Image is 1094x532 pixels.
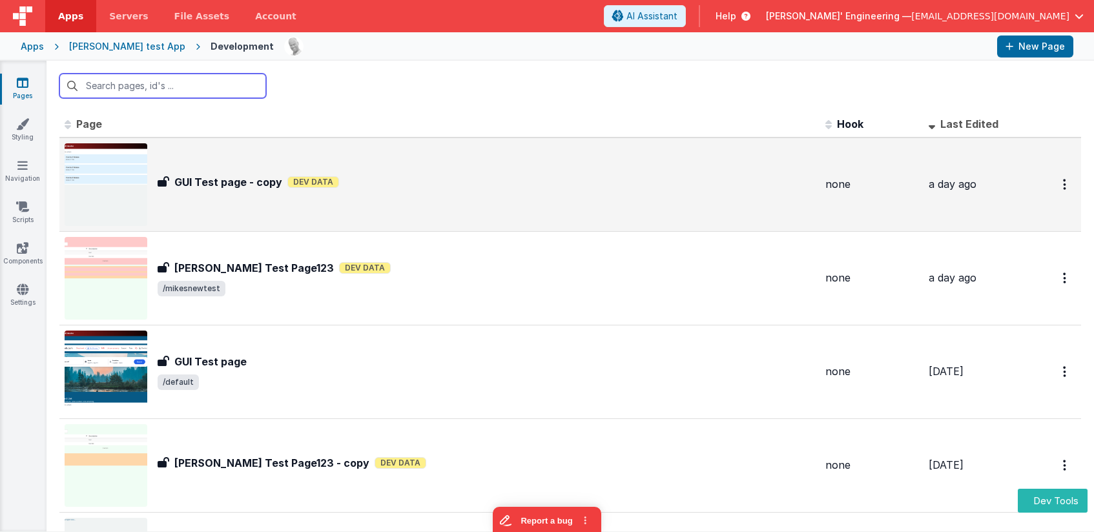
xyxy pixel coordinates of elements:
span: [DATE] [929,365,964,378]
input: Search pages, id's ... [59,74,266,98]
img: 11ac31fe5dc3d0eff3fbbbf7b26fa6e1 [285,37,303,56]
span: Dev Data [375,457,426,469]
span: Dev Data [287,176,339,188]
span: a day ago [929,271,976,284]
button: [PERSON_NAME]' Engineering — [EMAIL_ADDRESS][DOMAIN_NAME] [766,10,1084,23]
span: Page [76,118,102,130]
span: Servers [109,10,148,23]
button: Options [1055,452,1076,478]
div: none [825,177,918,192]
div: none [825,458,918,473]
div: [PERSON_NAME] test App [69,40,185,53]
button: AI Assistant [604,5,686,27]
span: Last Edited [940,118,998,130]
span: Apps [58,10,83,23]
button: Options [1055,171,1076,198]
span: /default [158,374,199,390]
div: Development [211,40,274,53]
span: File Assets [174,10,230,23]
span: Hook [837,118,863,130]
span: a day ago [929,178,976,190]
span: [PERSON_NAME]' Engineering — [766,10,911,23]
h3: [PERSON_NAME] Test Page123 - copy [174,455,369,471]
span: [DATE] [929,458,964,471]
div: none [825,364,918,379]
button: New Page [997,36,1073,57]
h3: [PERSON_NAME] Test Page123 [174,260,334,276]
span: /mikesnewtest [158,281,225,296]
span: Help [716,10,736,23]
button: Dev Tools [1018,489,1088,513]
span: Dev Data [339,262,391,274]
div: Apps [21,40,44,53]
span: [EMAIL_ADDRESS][DOMAIN_NAME] [911,10,1069,23]
h3: GUI Test page - copy [174,174,282,190]
h3: GUI Test page [174,354,247,369]
span: AI Assistant [626,10,677,23]
button: Options [1055,358,1076,385]
div: none [825,271,918,285]
button: Options [1055,265,1076,291]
